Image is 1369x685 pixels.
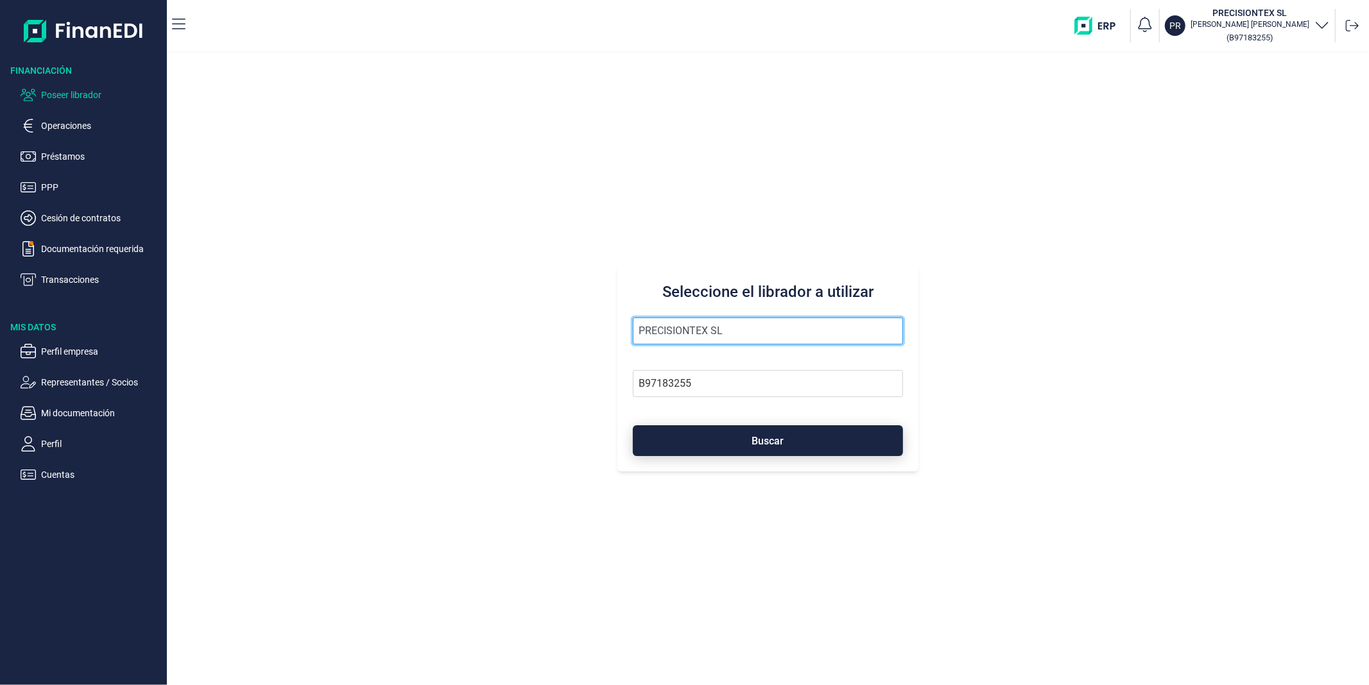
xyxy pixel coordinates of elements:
button: Documentación requerida [21,241,162,257]
input: Seleccione la razón social [633,317,902,344]
button: Poseer librador [21,87,162,103]
p: Perfil [41,436,162,452]
button: Transacciones [21,272,162,287]
p: Préstamos [41,149,162,164]
button: Perfil empresa [21,344,162,359]
button: Representantes / Socios [21,375,162,390]
button: PRPRECISIONTEX SL[PERSON_NAME] [PERSON_NAME](B97183255) [1165,6,1330,45]
p: Transacciones [41,272,162,287]
small: Copiar cif [1227,33,1273,42]
p: Documentación requerida [41,241,162,257]
p: Operaciones [41,118,162,133]
p: Cuentas [41,467,162,482]
p: Cesión de contratos [41,210,162,226]
button: Préstamos [21,149,162,164]
button: Cesión de contratos [21,210,162,226]
p: Mi documentación [41,405,162,421]
button: Cuentas [21,467,162,482]
button: Buscar [633,425,902,456]
p: Poseer librador [41,87,162,103]
p: [PERSON_NAME] [PERSON_NAME] [1191,19,1309,30]
h3: PRECISIONTEX SL [1191,6,1309,19]
p: Representantes / Socios [41,375,162,390]
button: Perfil [21,436,162,452]
button: Operaciones [21,118,162,133]
p: PR [1169,19,1181,32]
img: erp [1074,17,1125,35]
p: PPP [41,180,162,195]
img: Logo de aplicación [24,10,144,51]
button: PPP [21,180,162,195]
button: Mi documentación [21,405,162,421]
p: Perfil empresa [41,344,162,359]
span: Buscar [752,436,784,446]
input: Busque por NIF [633,370,902,397]
h3: Seleccione el librador a utilizar [633,282,902,302]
